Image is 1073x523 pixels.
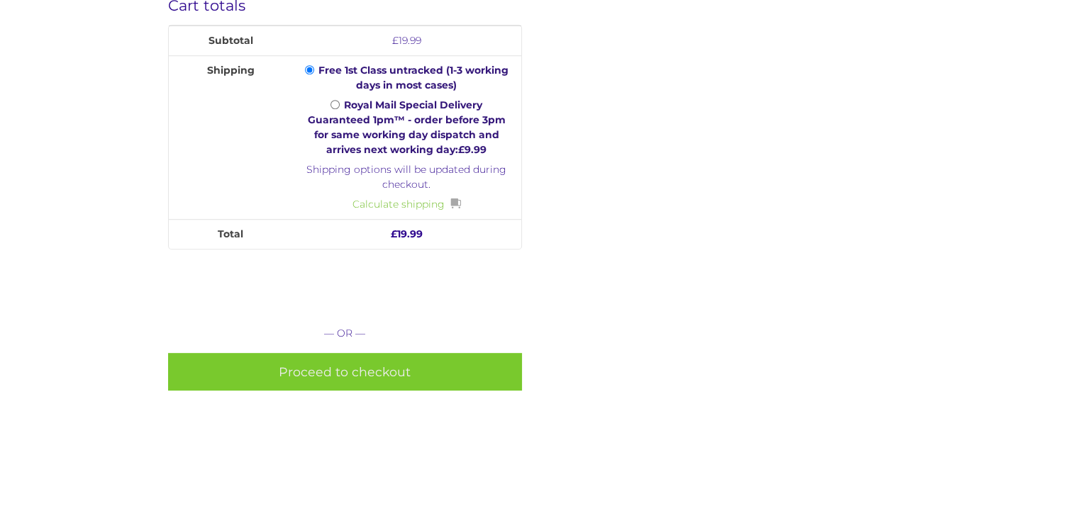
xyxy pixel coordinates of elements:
[458,143,465,156] span: £
[169,55,292,219] th: Shipping
[391,227,397,240] span: £
[308,99,506,156] label: Royal Mail Special Delivery Guaranteed 1pm™ - order before 3pm for same working day dispatch and ...
[392,34,421,47] bdi: 19.99
[352,197,461,212] a: Calculate shipping
[169,26,292,55] th: Subtotal
[168,279,522,310] iframe: Secure payment button frame
[458,143,487,156] bdi: 9.99
[392,34,399,47] span: £
[299,162,514,192] p: Shipping options will be updated during checkout.
[391,227,423,240] bdi: 19.99
[168,325,522,342] p: — OR —
[169,219,292,249] th: Total
[168,353,522,390] a: Proceed to checkout
[318,64,508,91] label: Free 1st Class untracked (1-3 working days in most cases)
